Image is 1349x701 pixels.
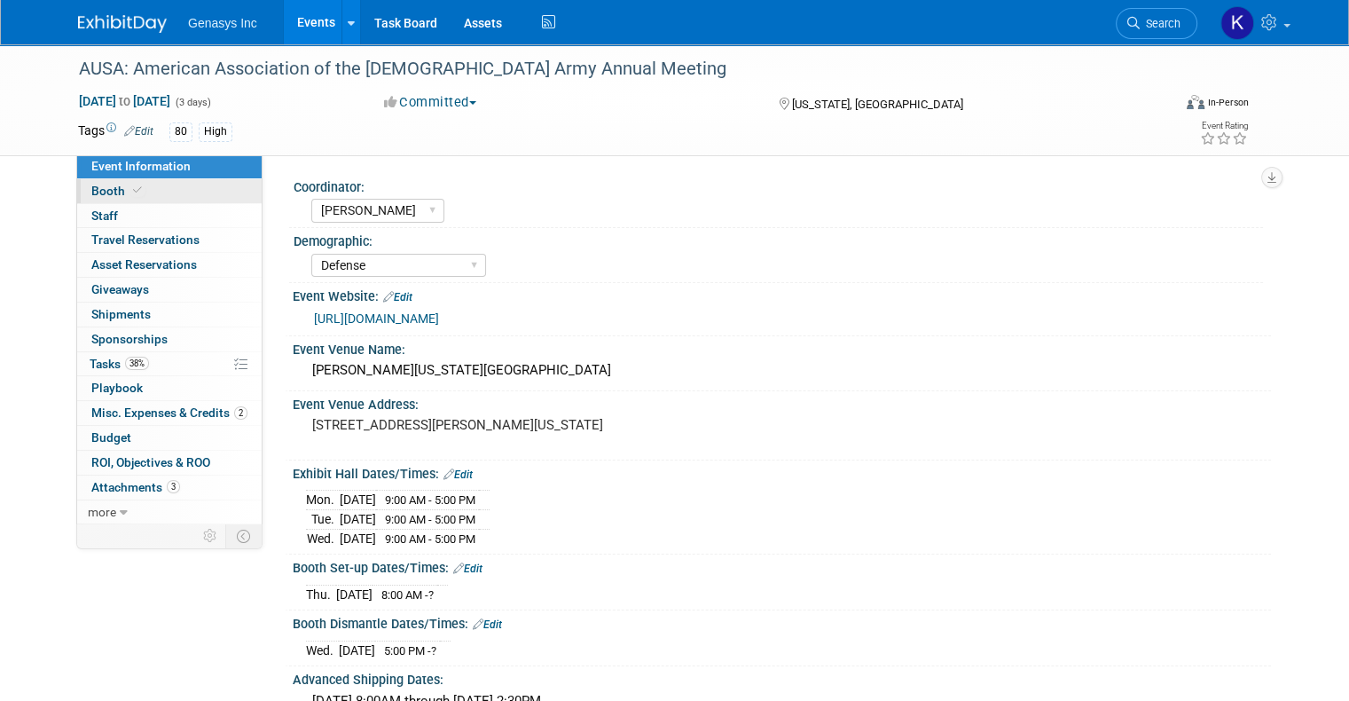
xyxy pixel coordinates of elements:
[77,228,262,252] a: Travel Reservations
[293,555,1271,578] div: Booth Set-up Dates/Times:
[77,303,262,327] a: Shipments
[336,585,373,603] td: [DATE]
[174,97,211,108] span: (3 days)
[792,98,963,111] span: [US_STATE], [GEOGRAPHIC_DATA]
[385,513,475,526] span: 9:00 AM - 5:00 PM
[77,352,262,376] a: Tasks38%
[133,185,142,195] i: Booth reservation complete
[91,159,191,173] span: Event Information
[77,327,262,351] a: Sponsorships
[167,480,180,493] span: 3
[293,461,1271,484] div: Exhibit Hall Dates/Times:
[234,406,247,420] span: 2
[293,336,1271,358] div: Event Venue Name:
[91,232,200,247] span: Travel Reservations
[1200,122,1248,130] div: Event Rating
[116,94,133,108] span: to
[77,500,262,524] a: more
[91,455,210,469] span: ROI, Objectives & ROO
[77,476,262,500] a: Attachments3
[73,53,1149,85] div: AUSA: American Association of the [DEMOGRAPHIC_DATA] Army Annual Meeting
[306,641,339,659] td: Wed.
[77,278,262,302] a: Giveaways
[1207,96,1249,109] div: In-Person
[77,154,262,178] a: Event Information
[473,618,502,631] a: Edit
[91,282,149,296] span: Giveaways
[294,174,1263,196] div: Coordinator:
[1076,92,1249,119] div: Event Format
[91,257,197,272] span: Asset Reservations
[306,585,336,603] td: Thu.
[294,228,1263,250] div: Demographic:
[169,122,192,141] div: 80
[314,311,439,326] a: [URL][DOMAIN_NAME]
[78,93,171,109] span: [DATE] [DATE]
[91,332,168,346] span: Sponsorships
[293,610,1271,634] div: Booth Dismantle Dates/Times:
[124,125,153,138] a: Edit
[383,291,412,303] a: Edit
[125,357,149,370] span: 38%
[91,381,143,395] span: Playbook
[91,184,145,198] span: Booth
[306,491,340,510] td: Mon.
[339,641,375,659] td: [DATE]
[293,283,1271,306] div: Event Website:
[340,491,376,510] td: [DATE]
[453,563,482,575] a: Edit
[91,480,180,494] span: Attachments
[226,524,263,547] td: Toggle Event Tabs
[306,509,340,529] td: Tue.
[340,509,376,529] td: [DATE]
[77,401,262,425] a: Misc. Expenses & Credits2
[91,406,247,420] span: Misc. Expenses & Credits
[1140,17,1180,30] span: Search
[443,469,473,481] a: Edit
[90,357,149,371] span: Tasks
[385,532,475,546] span: 9:00 AM - 5:00 PM
[384,644,436,658] span: 5:00 PM -
[77,179,262,203] a: Booth
[431,644,436,658] span: ?
[306,357,1258,384] div: [PERSON_NAME][US_STATE][GEOGRAPHIC_DATA]
[312,417,681,433] pre: [STREET_ADDRESS][PERSON_NAME][US_STATE]
[378,93,483,112] button: Committed
[78,15,167,33] img: ExhibitDay
[91,307,151,321] span: Shipments
[306,529,340,547] td: Wed.
[91,430,131,445] span: Budget
[1187,95,1204,109] img: Format-Inperson.png
[340,529,376,547] td: [DATE]
[78,122,153,142] td: Tags
[195,524,226,547] td: Personalize Event Tab Strip
[77,376,262,400] a: Playbook
[381,588,434,602] span: 8:00 AM -
[199,122,232,141] div: High
[77,451,262,475] a: ROI, Objectives & ROO
[77,204,262,228] a: Staff
[293,666,1271,689] div: Advanced Shipping Dates:
[91,209,118,223] span: Staff
[77,426,262,450] a: Budget
[1220,6,1254,40] img: Kate Lawson
[77,253,262,277] a: Asset Reservations
[428,588,434,602] span: ?
[385,493,475,507] span: 9:00 AM - 5:00 PM
[88,505,116,519] span: more
[188,16,257,30] span: Genasys Inc
[293,391,1271,414] div: Event Venue Address:
[1116,8,1197,39] a: Search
